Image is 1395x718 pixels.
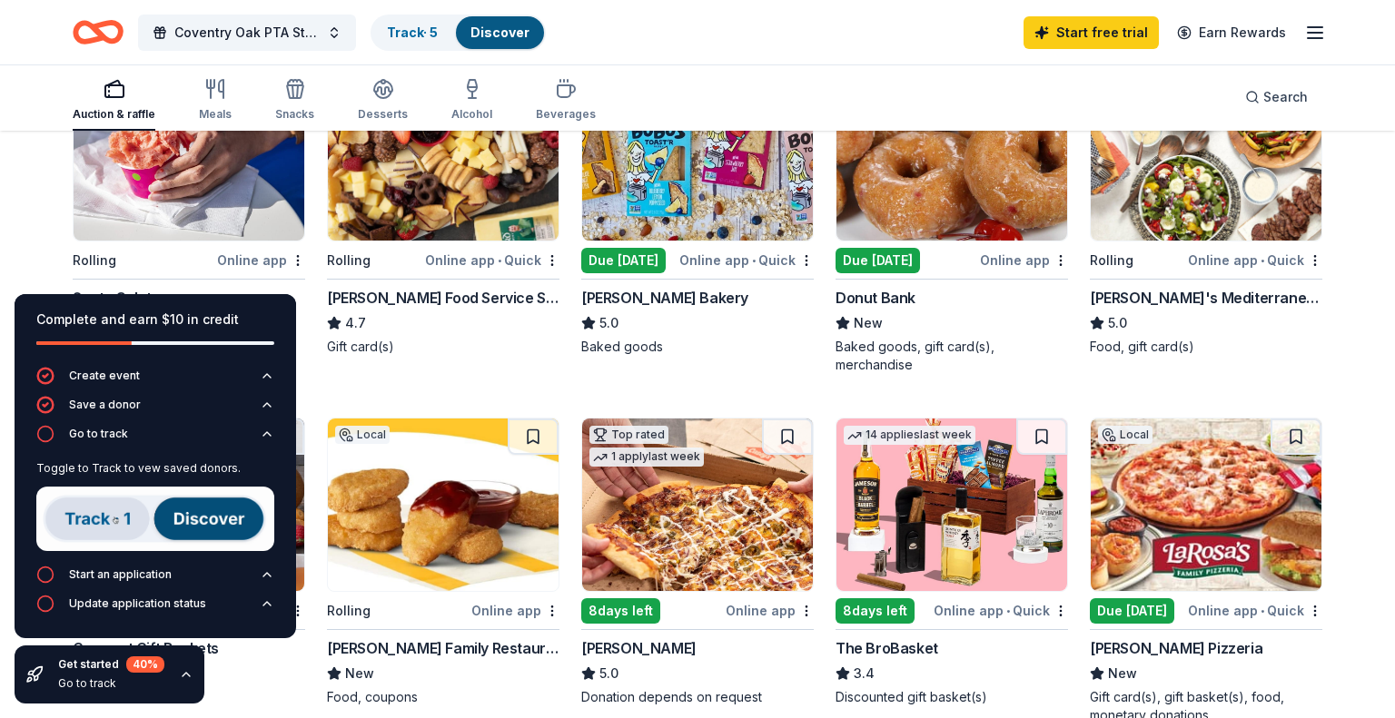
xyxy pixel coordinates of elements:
[73,107,155,122] div: Auction & raffle
[1091,418,1321,591] img: Image for LaRosa's Pizzeria
[69,567,172,582] div: Start an application
[36,367,274,396] button: Create event
[199,71,232,131] button: Meals
[36,309,274,330] div: Complete and earn $10 in credit
[581,688,814,706] div: Donation depends on request
[138,15,356,51] button: Coventry Oak PTA Starter Donations
[1091,68,1321,241] img: Image for Taziki's Mediterranean Cafe
[58,676,164,691] div: Go to track
[836,68,1067,241] img: Image for Donut Bank
[1108,663,1137,684] span: New
[836,248,920,273] div: Due [DATE]
[1188,249,1322,271] div: Online app Quick
[328,68,559,241] img: Image for Gordon Food Service Store
[335,426,390,444] div: Local
[74,68,304,241] img: Image for Spotz Gelato
[387,25,438,40] a: Track· 5
[69,427,128,441] div: Go to track
[358,107,408,122] div: Desserts
[679,249,814,271] div: Online app Quick
[844,426,975,445] div: 14 applies last week
[1263,86,1308,108] span: Search
[1090,338,1322,356] div: Food, gift card(s)
[581,338,814,356] div: Baked goods
[36,396,274,425] button: Save a donor
[599,312,618,334] span: 5.0
[1261,253,1264,268] span: •
[327,418,559,706] a: Image for Kilroy Family RestaurantsLocalRollingOnline app[PERSON_NAME] Family RestaurantsNewFood,...
[345,663,374,684] span: New
[582,68,813,241] img: Image for Bobo's Bakery
[1090,67,1322,356] a: Image for Taziki's Mediterranean Cafe2 applieslast weekRollingOnline app•Quick[PERSON_NAME]'s Med...
[1090,598,1174,624] div: Due [DATE]
[980,249,1068,271] div: Online app
[73,67,305,356] a: Image for Spotz GelatoLocalRollingOnline appSpotz GelatoNewGift certificate, truck to your event
[1090,637,1262,659] div: [PERSON_NAME] Pizzeria
[581,418,814,706] a: Image for Casey'sTop rated1 applylast week8days leftOnline app[PERSON_NAME]5.0Donation depends on...
[836,67,1068,374] a: Image for Donut Bank1 applylast weekLocalDue [DATE]Online appDonut BankNewBaked goods, gift card(...
[371,15,546,51] button: Track· 5Discover
[73,11,124,54] a: Home
[836,598,915,624] div: 8 days left
[836,637,938,659] div: The BroBasket
[836,688,1068,706] div: Discounted gift basket(s)
[69,369,140,383] div: Create event
[498,253,501,268] span: •
[174,22,320,44] span: Coventry Oak PTA Starter Donations
[752,253,756,268] span: •
[275,107,314,122] div: Snacks
[328,418,559,591] img: Image for Kilroy Family Restaurants
[536,107,596,122] div: Beverages
[589,426,668,444] div: Top rated
[327,600,371,622] div: Rolling
[327,338,559,356] div: Gift card(s)
[327,287,559,309] div: [PERSON_NAME] Food Service Store
[73,250,116,271] div: Rolling
[58,656,164,673] div: Get started
[582,418,813,591] img: Image for Casey's
[836,287,915,309] div: Donut Bank
[36,425,274,454] button: Go to track
[581,67,814,356] a: Image for Bobo's Bakery6 applieslast weekDue [DATE]Online app•Quick[PERSON_NAME] Bakery5.0Baked g...
[425,249,559,271] div: Online app Quick
[345,312,366,334] span: 4.7
[854,312,883,334] span: New
[327,250,371,271] div: Rolling
[726,599,814,622] div: Online app
[581,248,666,273] div: Due [DATE]
[275,71,314,131] button: Snacks
[934,599,1068,622] div: Online app Quick
[1090,287,1322,309] div: [PERSON_NAME]'s Mediterranean Cafe
[126,656,164,673] div: 40 %
[581,637,697,659] div: [PERSON_NAME]
[217,249,305,271] div: Online app
[836,418,1067,591] img: Image for The BroBasket
[536,71,596,131] button: Beverages
[69,596,206,611] div: Update application status
[36,566,274,595] button: Start an application
[836,418,1068,706] a: Image for The BroBasket14 applieslast week8days leftOnline app•QuickThe BroBasket3.4Discounted gi...
[1261,604,1264,618] span: •
[451,71,492,131] button: Alcohol
[599,663,618,684] span: 5.0
[836,338,1068,374] div: Baked goods, gift card(s), merchandise
[327,67,559,356] a: Image for Gordon Food Service Store5 applieslast weekRollingOnline app•Quick[PERSON_NAME] Food Se...
[327,688,559,706] div: Food, coupons
[1024,16,1159,49] a: Start free trial
[327,637,559,659] div: [PERSON_NAME] Family Restaurants
[69,398,141,412] div: Save a donor
[1188,599,1322,622] div: Online app Quick
[589,448,704,467] div: 1 apply last week
[854,663,875,684] span: 3.4
[1108,312,1127,334] span: 5.0
[73,71,155,131] button: Auction & raffle
[471,599,559,622] div: Online app
[1166,16,1297,49] a: Earn Rewards
[1006,604,1010,618] span: •
[36,487,274,551] img: Track
[1231,79,1322,115] button: Search
[358,71,408,131] button: Desserts
[1098,426,1153,444] div: Local
[581,287,748,309] div: [PERSON_NAME] Bakery
[199,107,232,122] div: Meals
